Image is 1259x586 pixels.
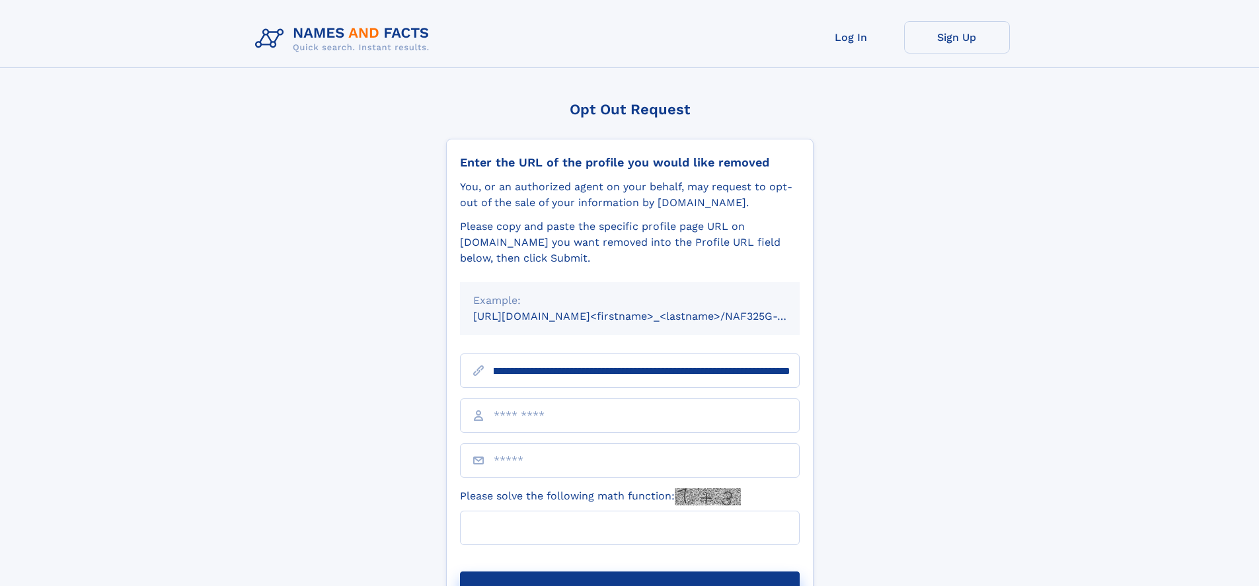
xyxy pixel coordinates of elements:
[460,219,800,266] div: Please copy and paste the specific profile page URL on [DOMAIN_NAME] you want removed into the Pr...
[904,21,1010,54] a: Sign Up
[473,293,786,309] div: Example:
[250,21,440,57] img: Logo Names and Facts
[460,488,741,505] label: Please solve the following math function:
[460,155,800,170] div: Enter the URL of the profile you would like removed
[473,310,825,322] small: [URL][DOMAIN_NAME]<firstname>_<lastname>/NAF325G-xxxxxxxx
[446,101,814,118] div: Opt Out Request
[460,179,800,211] div: You, or an authorized agent on your behalf, may request to opt-out of the sale of your informatio...
[798,21,904,54] a: Log In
